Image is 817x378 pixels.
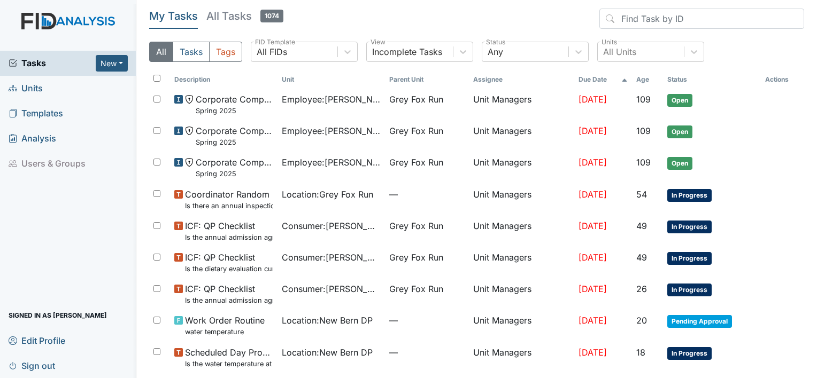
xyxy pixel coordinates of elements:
span: Consumer : [PERSON_NAME] [282,219,381,232]
th: Toggle SortBy [663,70,761,89]
th: Actions [761,70,804,89]
span: — [389,346,465,359]
span: [DATE] [579,347,607,358]
span: [DATE] [579,189,607,200]
span: Corporate Compliance Spring 2025 [196,124,273,147]
td: Unit Managers [469,215,574,247]
span: Grey Fox Run [389,219,443,232]
span: Sign out [9,357,55,374]
span: 54 [636,189,647,200]
small: Is the annual admission agreement current? (document the date in the comment section) [185,295,273,305]
span: Grey Fox Run [389,156,443,169]
small: Is there an annual inspection of the Security and Fire alarm system on file? [185,201,273,211]
span: Grey Fox Run [389,93,443,106]
span: Signed in as [PERSON_NAME] [9,307,107,324]
span: Consumer : [PERSON_NAME] [282,282,381,295]
span: 18 [636,347,645,358]
span: [DATE] [579,94,607,105]
span: Employee : [PERSON_NAME] [282,93,381,106]
small: water temperature [185,327,265,337]
td: Unit Managers [469,247,574,278]
button: New [96,55,128,72]
span: 109 [636,157,651,168]
span: Grey Fox Run [389,251,443,264]
span: Open [667,94,692,107]
span: Location : New Bern DP [282,314,373,327]
span: In Progress [667,283,712,296]
span: 1074 [260,10,283,22]
span: Scheduled Day Program Inspection Is the water temperature at the kitchen sink between 100 to 110 ... [185,346,273,369]
th: Toggle SortBy [170,70,278,89]
span: In Progress [667,347,712,360]
span: Open [667,157,692,170]
h5: My Tasks [149,9,198,23]
small: Is the dietary evaluation current? (document the date in the comment section) [185,264,273,274]
th: Toggle SortBy [278,70,385,89]
span: 109 [636,125,651,136]
span: Units [9,80,43,97]
th: Assignee [469,70,574,89]
input: Toggle All Rows Selected [153,75,160,82]
a: Tasks [9,57,96,69]
small: Spring 2025 [196,137,273,147]
span: — [389,314,465,327]
span: Employee : [PERSON_NAME][GEOGRAPHIC_DATA] [282,156,381,169]
span: Coordinator Random Is there an annual inspection of the Security and Fire alarm system on file? [185,188,273,211]
span: In Progress [667,189,712,202]
td: Unit Managers [469,152,574,183]
span: Corporate Compliance Spring 2025 [196,93,273,116]
button: Tags [209,42,242,62]
span: [DATE] [579,220,607,231]
button: All [149,42,173,62]
span: Employee : [PERSON_NAME] [282,124,381,137]
span: Location : New Bern DP [282,346,373,359]
span: [DATE] [579,125,607,136]
span: Open [667,125,692,138]
td: Unit Managers [469,278,574,310]
span: [DATE] [579,283,607,294]
th: Toggle SortBy [574,70,633,89]
span: Corporate Compliance Spring 2025 [196,156,273,179]
td: Unit Managers [469,120,574,152]
span: 109 [636,94,651,105]
span: Grey Fox Run [389,124,443,137]
span: [DATE] [579,315,607,326]
span: In Progress [667,252,712,265]
th: Toggle SortBy [632,70,663,89]
span: Edit Profile [9,332,65,349]
span: In Progress [667,220,712,233]
span: Location : Grey Fox Run [282,188,373,201]
small: Spring 2025 [196,106,273,116]
button: Tasks [173,42,210,62]
div: All FIDs [257,45,287,58]
th: Toggle SortBy [385,70,469,89]
span: Work Order Routine water temperature [185,314,265,337]
span: — [389,188,465,201]
span: [DATE] [579,252,607,263]
span: Analysis [9,130,56,147]
div: Type filter [149,42,242,62]
span: ICF: QP Checklist Is the dietary evaluation current? (document the date in the comment section) [185,251,273,274]
span: 49 [636,220,647,231]
small: Spring 2025 [196,169,273,179]
span: 26 [636,283,647,294]
span: Consumer : [PERSON_NAME] [282,251,381,264]
span: 20 [636,315,647,326]
span: Templates [9,105,63,122]
small: Is the water temperature at the kitchen sink between 100 to 110 degrees? [185,359,273,369]
span: [DATE] [579,157,607,168]
div: All Units [603,45,636,58]
small: Is the annual admission agreement current? (document the date in the comment section) [185,232,273,242]
td: Unit Managers [469,89,574,120]
div: Any [488,45,503,58]
span: 49 [636,252,647,263]
input: Find Task by ID [599,9,804,29]
div: Incomplete Tasks [372,45,442,58]
td: Unit Managers [469,310,574,341]
span: ICF: QP Checklist Is the annual admission agreement current? (document the date in the comment se... [185,282,273,305]
span: Grey Fox Run [389,282,443,295]
h5: All Tasks [206,9,283,23]
span: ICF: QP Checklist Is the annual admission agreement current? (document the date in the comment se... [185,219,273,242]
td: Unit Managers [469,184,574,215]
